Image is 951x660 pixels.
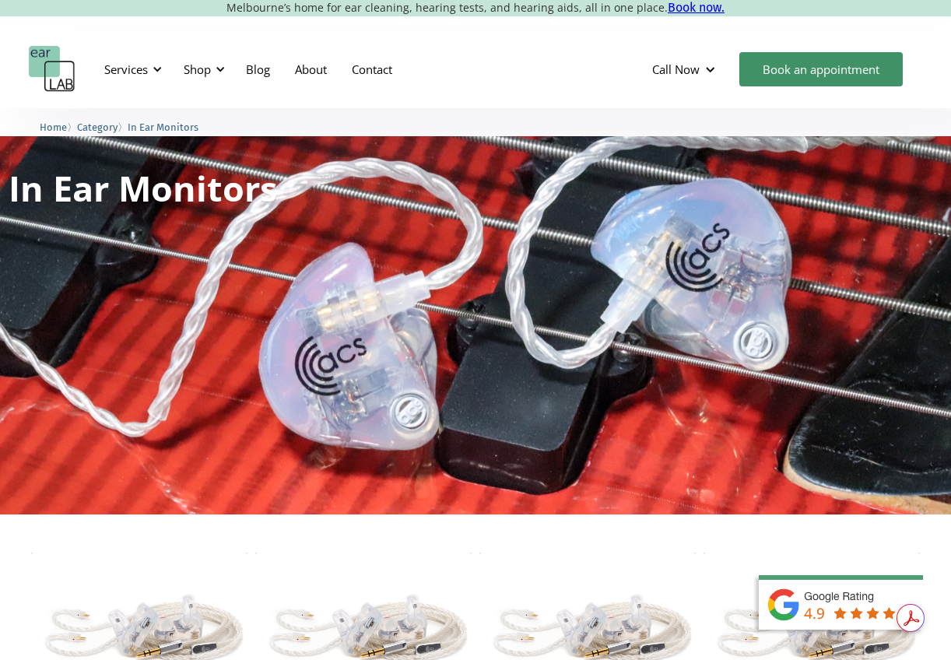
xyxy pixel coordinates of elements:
[40,121,67,133] span: Home
[640,46,732,93] div: Call Now
[128,121,198,133] span: In Ear Monitors
[128,119,198,134] a: In Ear Monitors
[184,61,211,77] div: Shop
[104,61,148,77] div: Services
[339,47,405,92] a: Contact
[174,46,230,93] div: Shop
[95,46,167,93] div: Services
[29,46,75,93] a: home
[282,47,339,92] a: About
[77,119,128,135] li: 〉
[77,119,118,134] a: Category
[739,52,903,86] a: Book an appointment
[652,61,700,77] div: Call Now
[40,119,67,134] a: Home
[77,121,118,133] span: Category
[233,47,282,92] a: Blog
[9,170,277,205] h1: In Ear Monitors
[40,119,77,135] li: 〉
